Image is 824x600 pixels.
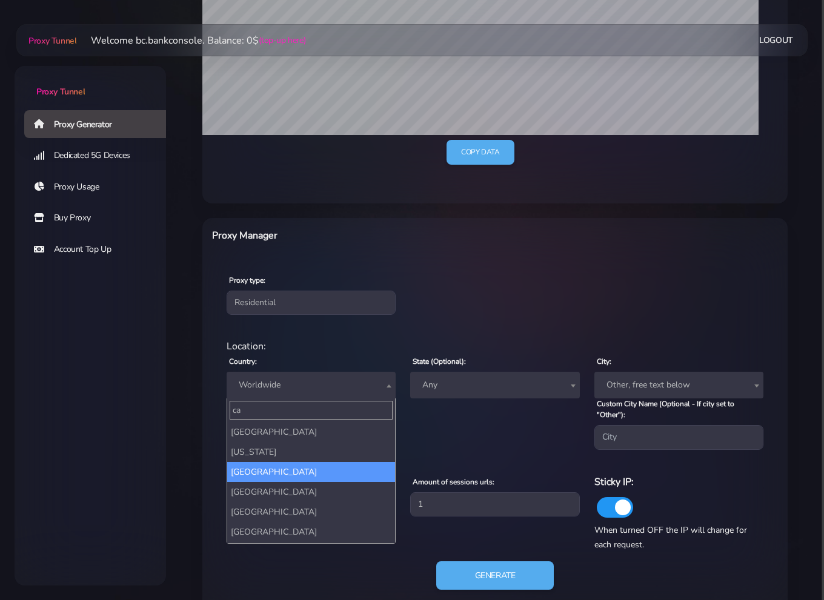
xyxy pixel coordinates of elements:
li: [GEOGRAPHIC_DATA] [227,422,395,442]
a: Buy Proxy [24,204,176,232]
li: [GEOGRAPHIC_DATA] [227,542,395,562]
li: [GEOGRAPHIC_DATA] [227,522,395,542]
span: Worldwide [234,377,388,394]
span: Proxy Tunnel [28,35,76,47]
iframe: Webchat Widget [645,402,809,585]
a: Copy data [447,140,514,165]
button: Generate [436,561,554,590]
label: Proxy type: [229,275,265,286]
a: (top-up here) [259,34,305,47]
h6: Sticky IP: [594,474,763,490]
li: [GEOGRAPHIC_DATA] [227,462,395,482]
label: Custom City Name (Optional - If city set to "Other"): [597,398,763,420]
label: State (Optional): [413,356,466,367]
span: Worldwide [227,372,396,398]
a: Proxy Usage [24,173,176,201]
a: Proxy Generator [24,110,176,138]
li: [GEOGRAPHIC_DATA] [227,482,395,502]
li: [GEOGRAPHIC_DATA] [227,502,395,522]
span: Any [417,377,572,394]
a: Proxy Tunnel [26,31,76,50]
label: City: [597,356,611,367]
li: [US_STATE] [227,442,395,462]
span: When turned OFF the IP will change for each request. [594,524,747,550]
input: City [594,425,763,449]
li: Welcome bc.bankconsole. Balance: 0$ [76,33,305,48]
label: Amount of sessions urls: [413,476,494,487]
span: Proxy Tunnel [36,86,85,97]
span: Any [410,372,579,398]
h6: Proxy Manager [212,228,536,243]
a: Proxy Tunnel [15,66,166,98]
input: Search [230,401,393,420]
div: Location: [219,339,771,354]
a: Dedicated 5G Devices [24,142,176,170]
div: Proxy Settings: [219,460,771,474]
a: Logout [759,29,793,51]
span: Other, free text below [594,372,763,398]
span: Other, free text below [602,377,756,394]
a: Account Top Up [24,236,176,263]
label: Country: [229,356,257,367]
